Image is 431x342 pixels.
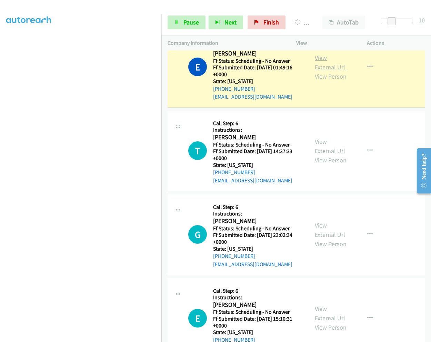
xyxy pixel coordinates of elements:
[213,85,255,92] a: [PHONE_NUMBER]
[367,39,425,47] p: Actions
[295,18,310,27] p: Dialing [PERSON_NAME]
[213,217,300,225] h2: [PERSON_NAME]
[188,225,207,244] div: The call is yet to be attempted
[315,240,347,248] a: View Person
[411,143,431,198] iframe: Resource Center
[248,16,285,29] a: Finish
[213,162,302,169] h5: State: [US_STATE]
[315,54,345,71] a: View External Url
[213,78,302,85] h5: State: [US_STATE]
[315,323,347,331] a: View Person
[213,127,302,133] h5: Instructions:
[213,58,302,64] h5: Ff Status: Scheduling - No Answer
[213,204,302,211] h5: Call Step: 6
[188,225,207,244] h1: G
[213,245,302,252] h5: State: [US_STATE]
[213,288,302,294] h5: Call Step: 6
[213,93,292,100] a: [EMAIL_ADDRESS][DOMAIN_NAME]
[213,64,302,78] h5: Ff Submitted Date: [DATE] 01:49:16 +0000
[188,141,207,160] div: The call is yet to be attempted
[315,72,347,80] a: View Person
[213,301,300,309] h2: [PERSON_NAME]
[213,169,255,175] a: [PHONE_NUMBER]
[183,18,199,26] span: Pause
[213,232,302,245] h5: Ff Submitted Date: [DATE] 23:02:34 +0000
[296,39,354,47] p: View
[213,315,302,329] h5: Ff Submitted Date: [DATE] 15:10:31 +0000
[315,156,347,164] a: View Person
[213,120,302,127] h5: Call Step: 6
[213,261,292,268] a: [EMAIL_ADDRESS][DOMAIN_NAME]
[213,253,255,259] a: [PHONE_NUMBER]
[213,309,302,315] h5: Ff Status: Scheduling - No Answer
[315,138,345,155] a: View External Url
[213,294,302,301] h5: Instructions:
[168,39,284,47] p: Company Information
[224,18,237,26] span: Next
[213,133,300,141] h2: [PERSON_NAME]
[213,148,302,161] h5: Ff Submitted Date: [DATE] 14:37:33 +0000
[419,16,425,25] div: 10
[213,50,300,58] h2: [PERSON_NAME]
[322,16,365,29] button: AutoTab
[209,16,243,29] button: Next
[188,141,207,160] h1: T
[263,18,279,26] span: Finish
[315,305,345,322] a: View External Url
[213,141,302,148] h5: Ff Status: Scheduling - No Answer
[213,225,302,232] h5: Ff Status: Scheduling - No Answer
[168,16,206,29] a: Pause
[315,221,345,239] a: View External Url
[213,177,292,184] a: [EMAIL_ADDRESS][DOMAIN_NAME]
[188,58,207,76] h1: E
[188,309,207,328] h1: E
[6,13,161,341] iframe: Dialpad
[213,329,302,336] h5: State: [US_STATE]
[213,210,302,217] h5: Instructions:
[188,309,207,328] div: The call is yet to be attempted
